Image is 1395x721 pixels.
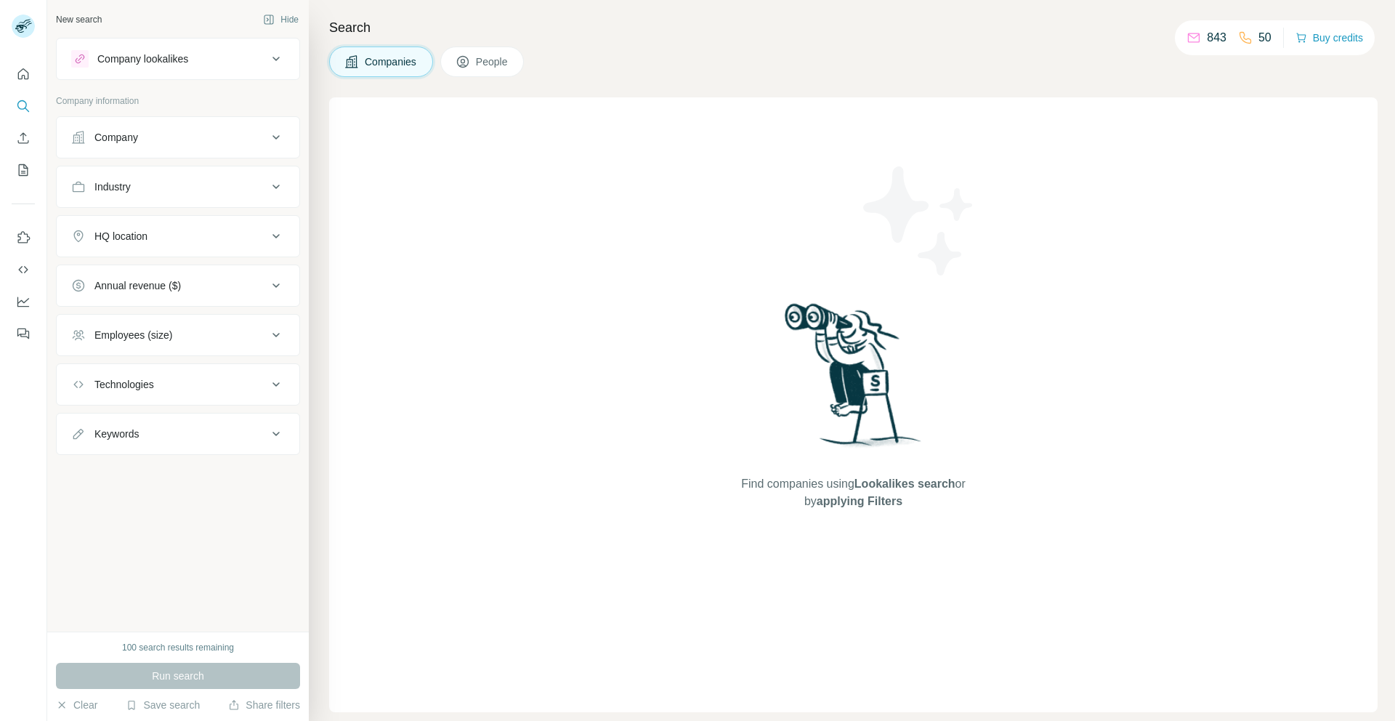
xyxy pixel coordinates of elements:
div: Industry [94,180,131,194]
button: Search [12,93,35,119]
button: Hide [253,9,309,31]
button: My lists [12,157,35,183]
button: Quick start [12,61,35,87]
h4: Search [329,17,1378,38]
button: Share filters [228,698,300,712]
span: applying Filters [817,495,902,507]
img: Surfe Illustration - Woman searching with binoculars [778,299,929,462]
p: 843 [1207,29,1226,47]
div: Technologies [94,377,154,392]
p: 50 [1258,29,1271,47]
div: 100 search results remaining [122,641,234,654]
button: Dashboard [12,289,35,315]
button: Company lookalikes [57,41,299,76]
div: Employees (size) [94,328,172,342]
button: Feedback [12,321,35,347]
button: Save search [126,698,200,712]
button: Technologies [57,367,299,402]
button: Buy credits [1295,28,1363,48]
button: Employees (size) [57,318,299,353]
button: Use Surfe on LinkedIn [12,225,35,251]
div: HQ location [94,229,147,243]
button: Company [57,120,299,155]
p: Company information [56,94,300,108]
button: HQ location [57,219,299,254]
button: Industry [57,169,299,204]
div: Company lookalikes [97,52,188,66]
button: Clear [56,698,97,712]
span: Lookalikes search [854,478,955,490]
div: Annual revenue ($) [94,278,181,293]
span: Find companies using or by [737,475,969,510]
button: Use Surfe API [12,257,35,283]
div: Keywords [94,427,139,441]
button: Enrich CSV [12,125,35,151]
div: New search [56,13,102,26]
span: Companies [365,55,418,69]
img: Surfe Illustration - Stars [854,156,984,286]
button: Annual revenue ($) [57,268,299,303]
div: Company [94,130,138,145]
span: People [476,55,509,69]
button: Keywords [57,416,299,451]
